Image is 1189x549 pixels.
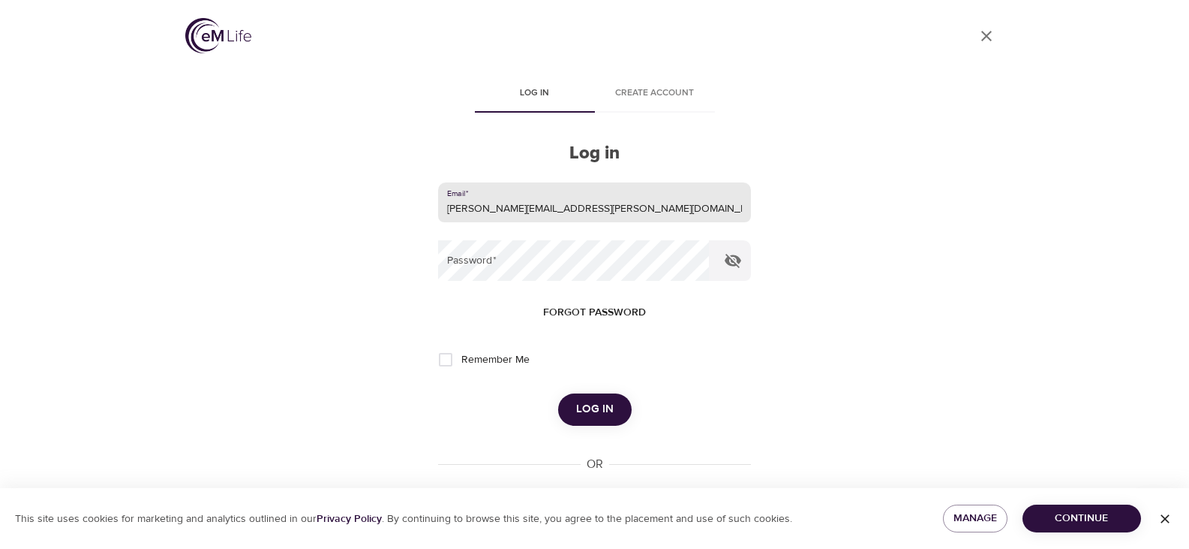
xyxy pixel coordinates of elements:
[543,303,646,322] span: Forgot password
[576,400,614,419] span: Log in
[1034,509,1129,528] span: Continue
[943,505,1007,532] button: Manage
[604,86,706,101] span: Create account
[968,18,1004,54] a: close
[955,509,995,528] span: Manage
[185,18,251,53] img: logo
[438,77,750,113] div: disabled tabs example
[537,299,652,327] button: Forgot password
[317,512,382,526] a: Privacy Policy
[1022,505,1141,532] button: Continue
[581,456,609,473] div: OR
[438,143,750,164] h2: Log in
[461,352,530,368] span: Remember Me
[558,394,632,425] button: Log in
[484,86,586,101] span: Log in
